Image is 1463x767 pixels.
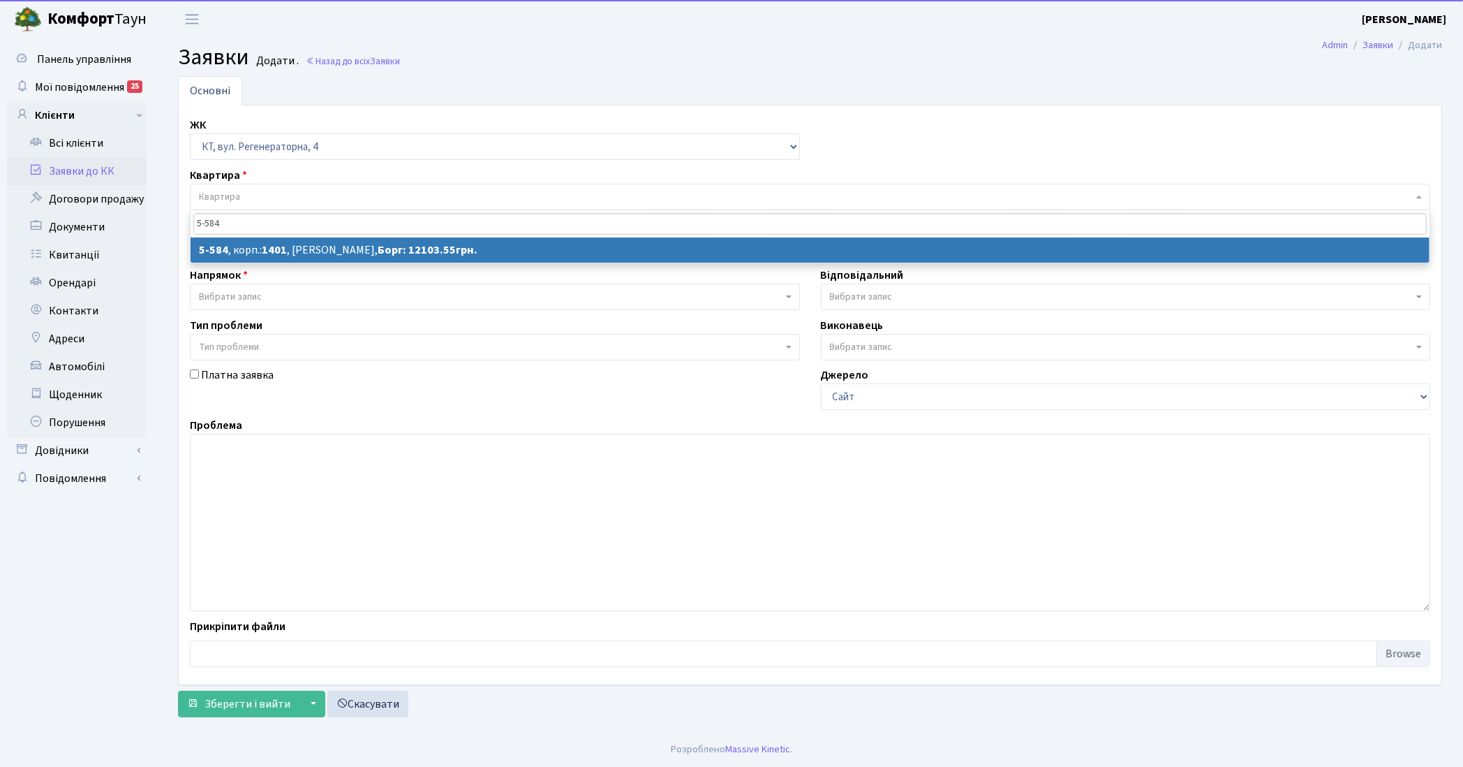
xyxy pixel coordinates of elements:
label: Виконавець [821,317,884,334]
a: Massive Kinetic [725,742,790,757]
b: 5-584 [199,242,228,258]
a: Автомобілі [7,353,147,381]
a: Повідомлення [7,465,147,492]
span: Вибрати запис [830,290,893,304]
label: Платна заявка [201,367,274,383]
a: Скасувати [327,691,408,717]
img: logo.png [14,6,42,34]
label: Джерело [821,367,869,383]
a: Заявки до КК [7,157,147,185]
label: Напрямок [190,267,248,284]
a: Орендарі [7,269,147,297]
label: Тип проблеми [190,317,262,334]
div: Розроблено . [671,742,792,757]
a: Документи [7,213,147,241]
a: Основні [178,76,242,105]
span: Вибрати запис [830,340,893,354]
a: Довідники [7,437,147,465]
span: Заявки [370,54,400,68]
span: Зберегти і вийти [205,696,290,712]
a: Порушення [7,409,147,437]
a: Всі клієнти [7,129,147,157]
label: Квартира [190,167,247,184]
label: Прикріпити файли [190,618,285,635]
li: Додати [1393,38,1442,53]
a: Щоденник [7,381,147,409]
li: , корп.: , [PERSON_NAME], [191,238,1429,263]
small: Додати . [253,54,299,68]
a: Контакти [7,297,147,325]
a: Панель управління [7,45,147,73]
span: Заявки [178,41,249,73]
a: Клієнти [7,101,147,129]
a: Назад до всіхЗаявки [306,54,400,68]
nav: breadcrumb [1301,31,1463,60]
label: ЖК [190,117,206,133]
span: Панель управління [37,52,131,67]
span: Мої повідомлення [35,80,124,95]
a: Договори продажу [7,185,147,213]
label: Проблема [190,417,242,434]
a: Адреси [7,325,147,353]
a: Мої повідомлення25 [7,73,147,101]
button: Зберегти і вийти [178,691,299,717]
span: Вибрати запис [199,290,262,304]
span: Тип проблеми [199,340,259,354]
a: Admin [1322,38,1348,52]
b: Борг: 12103.55грн. [378,242,477,258]
label: Відповідальний [821,267,904,284]
span: Квартира [199,190,240,204]
b: Комфорт [47,8,114,30]
a: [PERSON_NAME] [1362,11,1446,28]
a: Квитанції [7,241,147,269]
b: 1401 [262,242,287,258]
span: Таун [47,8,147,31]
div: 25 [127,80,142,93]
b: [PERSON_NAME] [1362,12,1446,27]
a: Заявки [1362,38,1393,52]
button: Переключити навігацію [174,8,209,31]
